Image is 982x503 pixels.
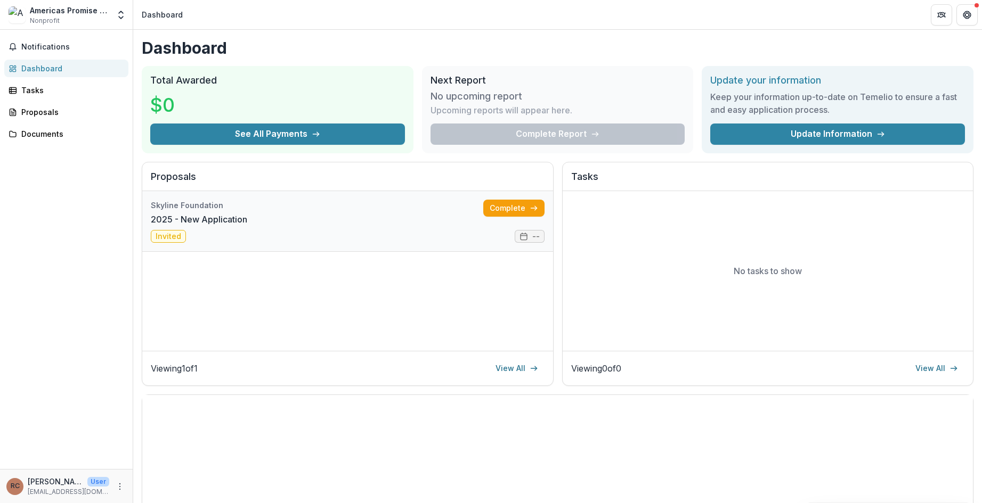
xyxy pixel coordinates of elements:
[142,38,973,57] h1: Dashboard
[9,6,26,23] img: Americas Promise The Alliance For Youth
[431,104,572,117] p: Upcoming reports will appear here.
[4,125,128,143] a: Documents
[30,5,109,16] div: Americas Promise The Alliance For Youth
[87,477,109,486] p: User
[28,476,83,487] p: [PERSON_NAME]
[113,4,128,26] button: Open entity switcher
[21,85,120,96] div: Tasks
[113,480,126,493] button: More
[571,171,965,191] h2: Tasks
[956,4,978,26] button: Get Help
[431,75,685,86] h2: Next Report
[151,362,198,375] p: Viewing 1 of 1
[21,43,124,52] span: Notifications
[710,75,965,86] h2: Update your information
[931,4,952,26] button: Partners
[151,213,247,226] a: 2025 - New Application
[710,90,965,116] h3: Keep your information up-to-date on Temelio to ensure a fast and easy application process.
[489,360,545,377] a: View All
[4,60,128,77] a: Dashboard
[4,81,128,99] a: Tasks
[431,90,522,102] h3: No upcoming report
[710,123,965,145] a: Update Information
[4,103,128,121] a: Proposals
[150,75,405,86] h2: Total Awarded
[4,38,128,55] button: Notifications
[571,362,621,375] p: Viewing 0 of 0
[21,63,120,74] div: Dashboard
[28,487,109,497] p: [EMAIL_ADDRESS][DOMAIN_NAME]
[150,123,405,145] button: See All Payments
[11,483,20,490] div: Rosie Connor
[21,128,120,139] div: Documents
[137,7,187,22] nav: breadcrumb
[151,171,545,191] h2: Proposals
[734,265,802,277] p: No tasks to show
[21,106,120,118] div: Proposals
[909,360,964,377] a: View All
[150,90,230,119] h3: $0
[30,16,60,26] span: Nonprofit
[483,200,545,217] a: Complete
[142,9,183,20] div: Dashboard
